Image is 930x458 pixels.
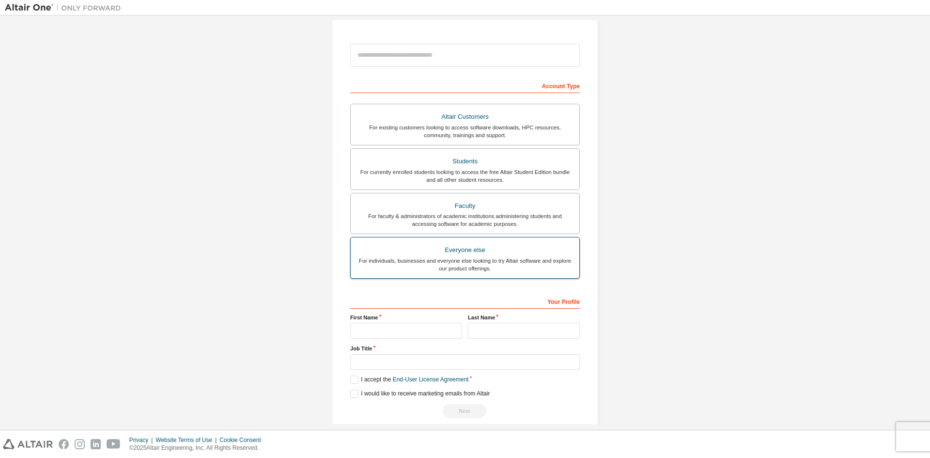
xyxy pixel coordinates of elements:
div: Faculty [356,199,573,213]
div: For individuals, businesses and everyone else looking to try Altair software and explore our prod... [356,257,573,272]
img: instagram.svg [75,439,85,449]
label: I accept the [350,376,468,384]
div: Students [356,155,573,168]
label: First Name [350,314,462,321]
label: Job Title [350,345,580,352]
img: facebook.svg [59,439,69,449]
div: For existing customers looking to access software downloads, HPC resources, community, trainings ... [356,124,573,139]
div: Read and acccept EULA to continue [350,404,580,418]
div: Privacy [129,436,155,444]
label: I would like to receive marketing emails from Altair [350,390,490,398]
div: Cookie Consent [219,436,266,444]
div: Your Profile [350,293,580,309]
div: For faculty & administrators of academic institutions administering students and accessing softwa... [356,212,573,228]
a: End-User License Agreement [393,376,469,383]
img: altair_logo.svg [3,439,53,449]
img: Altair One [5,3,126,13]
div: Website Terms of Use [155,436,219,444]
div: Everyone else [356,243,573,257]
p: © 2025 Altair Engineering, Inc. All Rights Reserved. [129,444,267,452]
img: youtube.svg [107,439,121,449]
div: Altair Customers [356,110,573,124]
div: Account Type [350,78,580,93]
img: linkedin.svg [91,439,101,449]
div: For currently enrolled students looking to access the free Altair Student Edition bundle and all ... [356,168,573,184]
label: Last Name [468,314,580,321]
